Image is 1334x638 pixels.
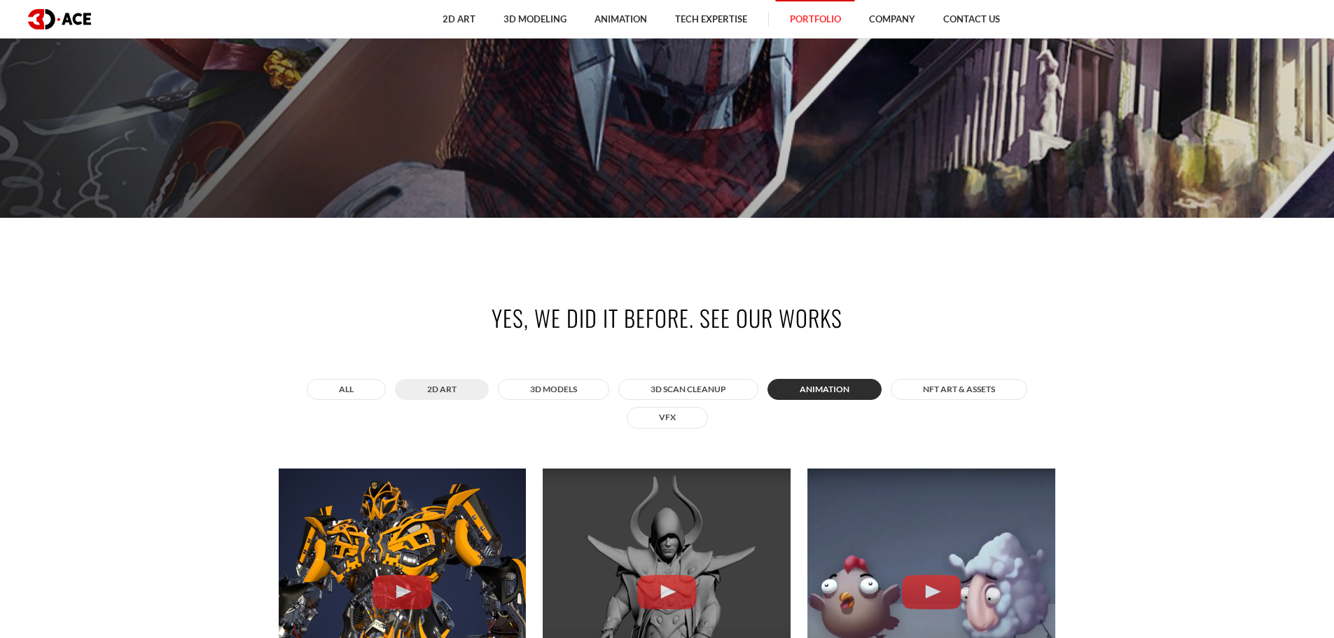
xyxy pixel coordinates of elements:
[279,302,1056,333] h2: Yes, we did it before. See our works
[618,379,758,400] button: 3D Scan Cleanup
[395,379,489,400] button: 2D ART
[498,379,609,400] button: 3D MODELS
[891,379,1027,400] button: NFT art & assets
[28,9,91,29] img: logo dark
[767,379,882,400] button: ANIMATION
[307,379,386,400] button: All
[627,407,708,428] button: VFX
